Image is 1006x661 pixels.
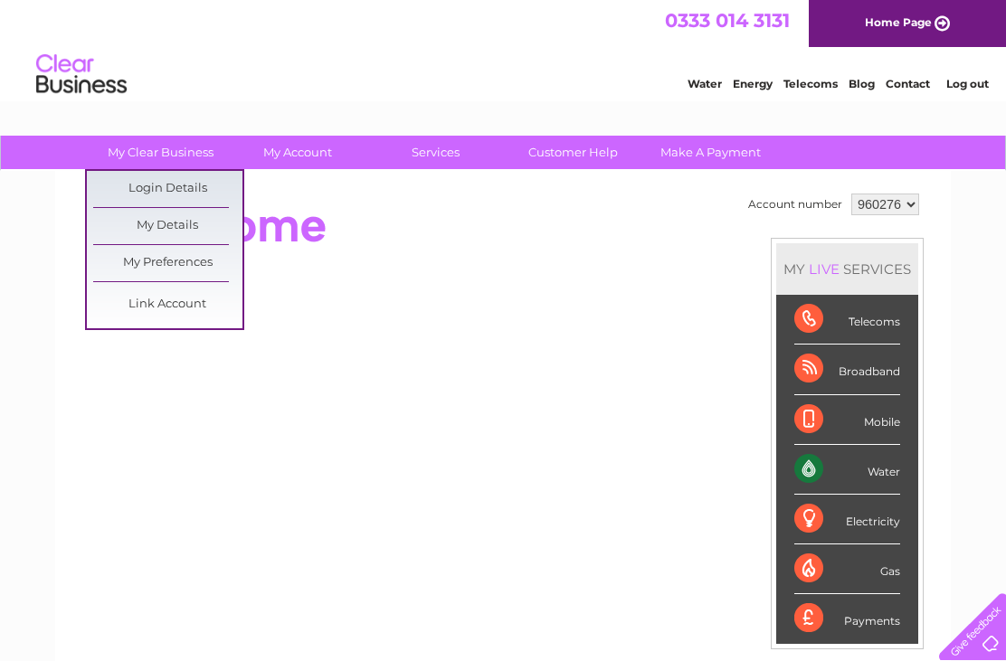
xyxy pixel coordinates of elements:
[794,345,900,394] div: Broadband
[498,136,648,169] a: Customer Help
[636,136,785,169] a: Make A Payment
[794,594,900,643] div: Payments
[783,77,838,90] a: Telecoms
[86,136,235,169] a: My Clear Business
[665,9,790,32] a: 0333 014 3131
[794,295,900,345] div: Telecoms
[886,77,930,90] a: Contact
[93,245,242,281] a: My Preferences
[794,544,900,594] div: Gas
[946,77,989,90] a: Log out
[93,171,242,207] a: Login Details
[361,136,510,169] a: Services
[35,47,128,102] img: logo.png
[776,243,918,295] div: MY SERVICES
[744,189,847,220] td: Account number
[77,10,932,88] div: Clear Business is a trading name of Verastar Limited (registered in [GEOGRAPHIC_DATA] No. 3667643...
[223,136,373,169] a: My Account
[849,77,875,90] a: Blog
[794,445,900,495] div: Water
[794,495,900,544] div: Electricity
[93,287,242,323] a: Link Account
[93,208,242,244] a: My Details
[794,395,900,445] div: Mobile
[733,77,773,90] a: Energy
[805,260,843,278] div: LIVE
[688,77,722,90] a: Water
